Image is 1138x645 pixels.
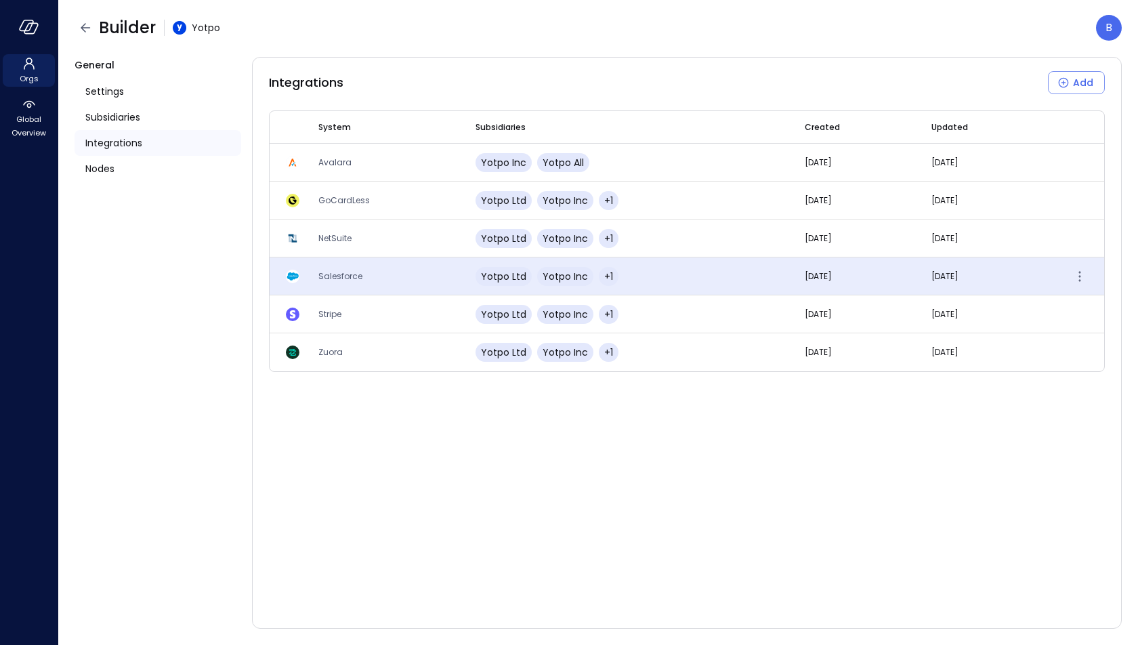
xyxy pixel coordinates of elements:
span: Global Overview [8,112,49,140]
span: General [75,58,114,72]
span: Yotpo [192,20,220,35]
span: +1 [604,270,613,283]
span: [DATE] [931,157,958,168]
span: Nodes [85,161,114,176]
img: rosehlgmm5jjurozkspi [173,21,186,35]
img: NetSuite [286,232,299,245]
div: Add New Integration [1048,71,1105,94]
span: Builder [99,17,156,39]
span: Yotpo Inc [481,156,526,169]
span: Yotpo All [543,156,584,169]
span: Updated [931,121,968,134]
img: Zuora [286,346,299,359]
span: Subsidiaries [476,121,526,134]
p: B [1105,20,1112,36]
a: Subsidiaries [75,104,241,130]
span: [DATE] [931,194,958,206]
span: Stripe [318,308,341,320]
span: [DATE] [805,308,832,320]
button: more [1072,268,1088,285]
div: Global Overview [3,95,55,141]
span: GoCardLess [318,194,370,206]
a: Settings [75,79,241,104]
a: Nodes [75,156,241,182]
span: Yotpo Ltd [481,308,526,321]
span: Integrations [85,136,142,150]
button: Add [1048,71,1105,94]
span: Yotpo Ltd [481,232,526,245]
img: GoCardLess [286,194,299,207]
span: +1 [604,308,613,321]
span: Yotpo Ltd [481,270,526,283]
span: [DATE] [931,308,958,320]
div: Boaz [1096,15,1122,41]
span: Yotpo Ltd [481,346,526,359]
span: [DATE] [931,232,958,244]
span: Yotpo Inc [543,194,588,207]
span: +1 [604,194,613,207]
div: Orgs [3,54,55,87]
span: Created [805,121,840,134]
span: [DATE] [805,346,832,358]
span: +1 [604,232,613,245]
span: [DATE] [805,157,832,168]
span: Settings [85,84,124,99]
span: Yotpo Inc [543,232,588,245]
span: [DATE] [931,346,958,358]
span: Subsidiaries [85,110,140,125]
span: Avalara [318,157,352,168]
span: Salesforce [318,270,362,282]
span: NetSuite [318,232,352,244]
span: [DATE] [931,270,958,282]
span: +1 [604,346,613,359]
img: Salesforce [286,270,299,283]
span: Integrations [269,74,343,91]
a: Integrations [75,130,241,156]
div: Add [1073,75,1093,91]
span: Zuora [318,346,343,358]
img: Avalara [286,156,299,169]
span: Yotpo Inc [543,346,588,359]
span: [DATE] [805,194,832,206]
img: Stripe [286,308,299,321]
span: Yotpo Ltd [481,194,526,207]
span: System [318,121,351,134]
span: Yotpo Inc [543,270,588,283]
span: Orgs [20,72,39,85]
span: [DATE] [805,270,832,282]
span: Yotpo Inc [543,308,588,321]
span: [DATE] [805,232,832,244]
